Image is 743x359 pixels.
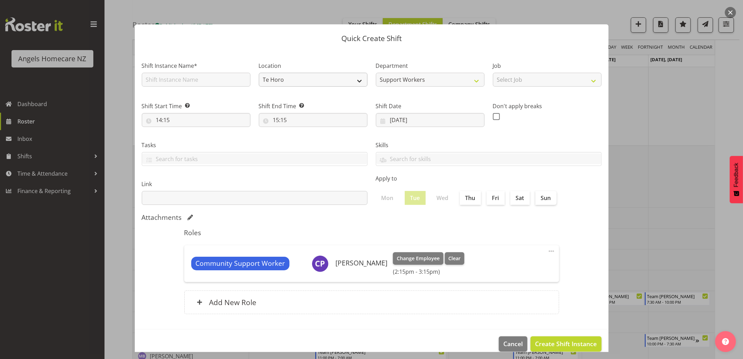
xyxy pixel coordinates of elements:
button: Feedback - Show survey [730,156,743,203]
button: Cancel [499,336,527,352]
label: Department [376,62,485,70]
label: Fri [487,191,505,205]
span: Create Shift Instance [535,339,597,348]
label: Mon [376,191,399,205]
label: Shift End Time [259,102,367,110]
span: Community Support Worker [195,258,285,269]
button: Change Employee [393,252,443,265]
label: Tasks [142,141,367,149]
h6: (2:15pm - 3:15pm) [393,268,464,275]
label: Thu [460,191,481,205]
input: Search for tasks [142,153,367,164]
img: help-xxl-2.png [722,338,729,345]
label: Location [259,62,367,70]
span: Change Employee [397,255,440,262]
label: Wed [431,191,454,205]
h5: Attachments [142,213,182,222]
label: Sat [510,191,530,205]
label: Job [493,62,602,70]
h6: Add New Role [209,298,257,307]
input: Search for skills [376,153,601,164]
span: Cancel [503,339,523,348]
input: Click to select... [142,113,250,127]
h6: [PERSON_NAME] [335,259,387,267]
span: Clear [448,255,460,262]
label: Tue [405,191,426,205]
label: Apply to [376,174,602,183]
span: Feedback [733,163,740,187]
label: Skills [376,141,602,149]
button: Clear [445,252,465,265]
input: Shift Instance Name [142,73,250,87]
button: Create Shift Instance [531,336,601,352]
label: Link [142,180,367,188]
input: Click to select... [259,113,367,127]
label: Don't apply breaks [493,102,602,110]
label: Shift Instance Name* [142,62,250,70]
img: connie-paul11936.jpg [312,255,328,272]
label: Shift Date [376,102,485,110]
p: Quick Create Shift [142,35,602,42]
label: Sun [535,191,557,205]
h5: Roles [184,229,559,237]
label: Shift Start Time [142,102,250,110]
input: Click to select... [376,113,485,127]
